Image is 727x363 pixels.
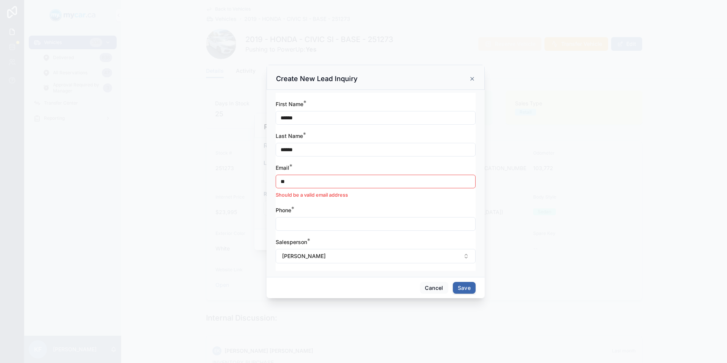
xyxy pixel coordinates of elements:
[276,239,307,245] span: Salesperson
[276,74,357,83] h3: Create New Lead Inquiry
[420,282,448,294] button: Cancel
[276,249,476,263] button: Select Button
[276,133,303,139] span: Last Name
[453,282,476,294] button: Save
[282,252,326,260] span: [PERSON_NAME]
[276,164,289,171] span: Email
[276,207,291,213] span: Phone
[276,101,303,107] span: First Name
[276,191,476,199] li: Should be a valid email address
